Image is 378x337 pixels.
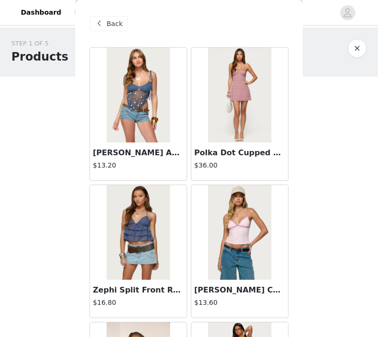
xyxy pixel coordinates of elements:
h3: Polka Dot Cupped Chiffon Mini Dress [194,147,285,159]
h4: $13.20 [93,160,184,170]
h3: [PERSON_NAME] Asymmetric Crochet Top [93,147,184,159]
h3: [PERSON_NAME] Contrast Tank Top [194,284,285,296]
h1: Products [11,48,68,65]
h4: $13.60 [194,298,285,308]
a: Networks [69,2,116,23]
h3: Zephi Split Front Ruffled Top [93,284,184,296]
div: avatar [343,5,352,20]
img: Leona Contrast Tank Top [208,185,271,280]
h4: $36.00 [194,160,285,170]
img: Zephi Split Front Ruffled Top [107,185,170,280]
h4: $16.80 [93,298,184,308]
img: Shelley Asymmetric Crochet Top [107,48,170,142]
span: Back [107,19,123,29]
div: STEP 1 OF 5 [11,39,68,48]
a: Dashboard [15,2,67,23]
img: Polka Dot Cupped Chiffon Mini Dress [208,48,271,142]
